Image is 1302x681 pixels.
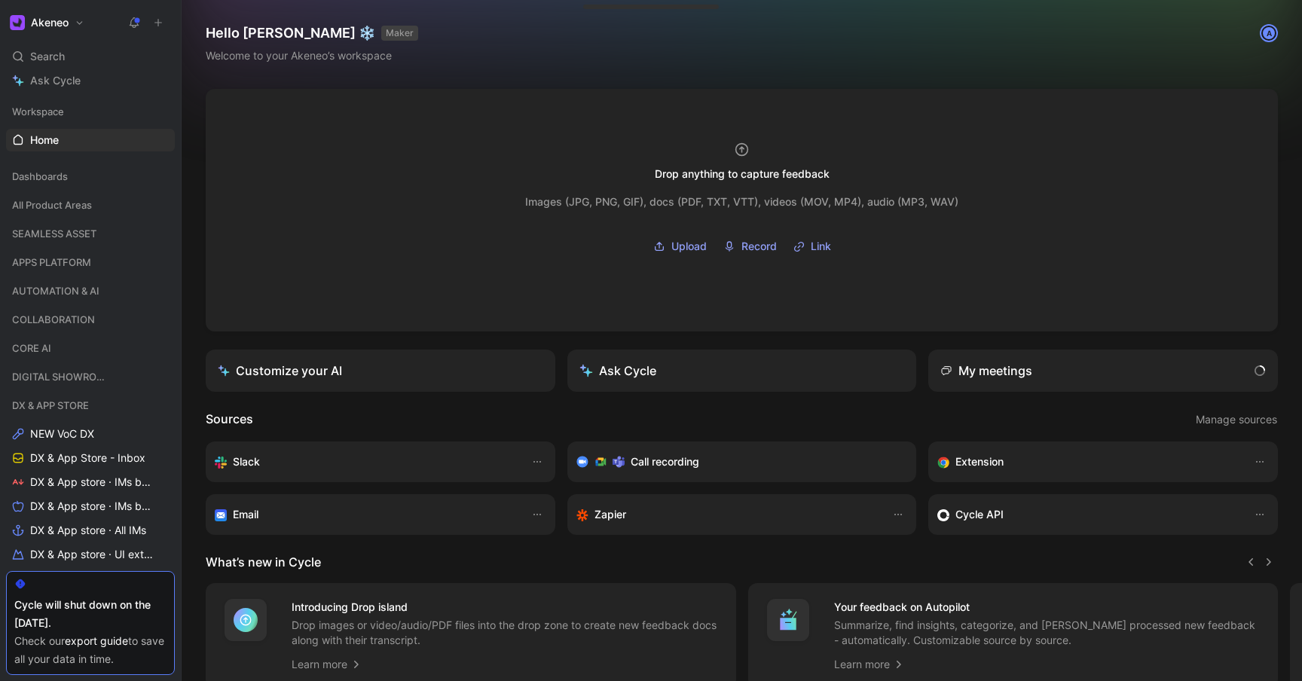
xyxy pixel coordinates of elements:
div: Images (JPG, PNG, GIF), docs (PDF, TXT, VTT), videos (MOV, MP4), audio (MP3, WAV) [525,193,958,211]
div: Forward emails to your feedback inbox [215,505,516,524]
h3: Email [233,505,258,524]
h2: Sources [206,410,253,429]
span: AUTOMATION & AI [12,283,99,298]
div: CORE AI [6,337,175,359]
div: Welcome to your Akeneo’s workspace [206,47,418,65]
button: Link [788,235,836,258]
span: DX & App store · IMs by status [30,499,156,514]
a: export guide [65,634,128,647]
div: Record & transcribe meetings from Zoom, Meet & Teams. [576,453,896,471]
span: Link [811,237,831,255]
div: Workspace [6,100,175,123]
span: DX & APP STORE [12,398,89,413]
div: Drop anything to capture feedback [655,165,830,183]
span: Search [30,47,65,66]
a: Home [6,129,175,151]
div: All Product Areas [6,194,175,216]
div: Dashboards [6,165,175,192]
div: Sync your customers, send feedback and get updates in Slack [215,453,516,471]
div: AUTOMATION & AI [6,279,175,307]
h3: Cycle API [955,505,1004,524]
a: DX & App Store - Inbox [6,447,175,469]
h3: Extension [955,453,1004,471]
div: DX & APP STORE [6,394,175,417]
span: DX & App store · All IMs [30,523,146,538]
div: COLLABORATION [6,308,175,335]
div: Cycle will shut down on the [DATE]. [14,596,167,632]
div: Sync customers & send feedback from custom sources. Get inspired by our favorite use case [937,505,1239,524]
a: Learn more [292,655,362,673]
span: DX & App store · UI extension [30,547,156,562]
h4: Introducing Drop island [292,598,718,616]
span: CORE AI [12,340,51,356]
div: Ask Cycle [579,362,656,380]
span: Workspace [12,104,64,119]
span: Home [30,133,59,148]
a: Customize your AI [206,350,555,392]
span: Record [741,237,777,255]
div: My meetings [940,362,1032,380]
a: NEW VoC DX [6,423,175,445]
div: DIGITAL SHOWROOM [6,365,175,388]
span: Manage sources [1196,411,1277,429]
button: MAKER [381,26,418,41]
div: Dashboards [6,165,175,188]
a: DX & App store · UI extension [6,543,175,566]
span: APPS PLATFORM [12,255,91,270]
span: DX & App store · IMs by feature [30,475,157,490]
div: CORE AI [6,337,175,364]
button: Manage sources [1195,410,1278,429]
button: Record [718,235,782,258]
span: Dashboards [12,169,68,184]
div: SEAMLESS ASSET [6,222,175,245]
div: APPS PLATFORM [6,251,175,278]
div: APPS PLATFORM [6,251,175,273]
h1: Hello [PERSON_NAME] ❄️ [206,24,418,42]
span: DX & App Store - Inbox [30,450,145,466]
button: Upload [648,235,712,258]
button: AkeneoAkeneo [6,12,88,33]
h4: Your feedback on Autopilot [834,598,1261,616]
h2: What’s new in Cycle [206,553,321,571]
div: A [1261,26,1276,41]
button: Ask Cycle [567,350,917,392]
div: DIGITAL SHOWROOM [6,365,175,392]
div: Search [6,45,175,68]
p: Summarize, find insights, categorize, and [PERSON_NAME] processed new feedback - automatically. C... [834,618,1261,648]
h3: Slack [233,453,260,471]
div: COLLABORATION [6,308,175,331]
a: DX & App store · UR by project [6,567,175,590]
span: All Product Areas [12,197,92,212]
span: COLLABORATION [12,312,95,327]
a: DX & App store · IMs by feature [6,471,175,493]
a: DX & App store · IMs by status [6,495,175,518]
a: DX & App store · All IMs [6,519,175,542]
h3: Zapier [594,505,626,524]
p: Drop images or video/audio/PDF files into the drop zone to create new feedback docs along with th... [292,618,718,648]
a: Learn more [834,655,905,673]
div: SEAMLESS ASSET [6,222,175,249]
div: Check our to save all your data in time. [14,632,167,668]
a: Ask Cycle [6,69,175,92]
h3: Call recording [631,453,699,471]
div: Capture feedback from anywhere on the web [937,453,1239,471]
div: AUTOMATION & AI [6,279,175,302]
div: Customize your AI [218,362,342,380]
div: Capture feedback from thousands of sources with Zapier (survey results, recordings, sheets, etc). [576,505,878,524]
span: Ask Cycle [30,72,81,90]
span: NEW VoC DX [30,426,94,441]
span: SEAMLESS ASSET [12,226,96,241]
span: DIGITAL SHOWROOM [12,369,112,384]
span: Upload [671,237,707,255]
img: Akeneo [10,15,25,30]
div: All Product Areas [6,194,175,221]
div: DX & APP STORENEW VoC DXDX & App Store - InboxDX & App store · IMs by featureDX & App store · IMs... [6,394,175,590]
h1: Akeneo [31,16,69,29]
